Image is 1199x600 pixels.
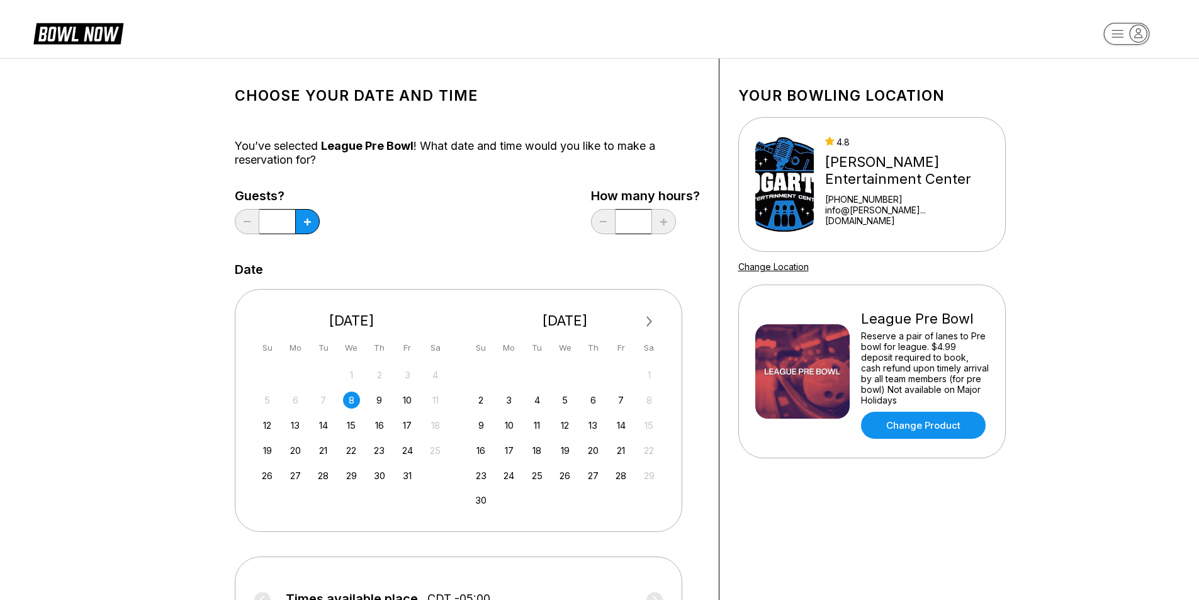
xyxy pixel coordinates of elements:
[235,189,320,203] label: Guests?
[427,392,444,409] div: Not available Saturday, October 11th, 2025
[473,442,490,459] div: Choose Sunday, November 16th, 2025
[556,339,573,356] div: We
[427,366,444,383] div: Not available Saturday, October 4th, 2025
[287,467,304,484] div: Choose Monday, October 27th, 2025
[343,339,360,356] div: We
[585,467,602,484] div: Choose Thursday, November 27th, 2025
[315,339,332,356] div: Tu
[641,392,658,409] div: Not available Saturday, November 8th, 2025
[287,392,304,409] div: Not available Monday, October 6th, 2025
[641,417,658,434] div: Not available Saturday, November 15th, 2025
[585,442,602,459] div: Choose Thursday, November 20th, 2025
[315,467,332,484] div: Choose Tuesday, October 28th, 2025
[500,442,517,459] div: Choose Monday, November 17th, 2025
[235,263,263,276] label: Date
[235,139,700,167] div: You’ve selected ! What date and time would you like to make a reservation for?
[473,392,490,409] div: Choose Sunday, November 2nd, 2025
[612,339,629,356] div: Fr
[500,467,517,484] div: Choose Monday, November 24th, 2025
[399,366,416,383] div: Not available Friday, October 3rd, 2025
[500,392,517,409] div: Choose Monday, November 3rd, 2025
[529,392,546,409] div: Choose Tuesday, November 4th, 2025
[259,442,276,459] div: Choose Sunday, October 19th, 2025
[529,339,546,356] div: Tu
[257,365,446,484] div: month 2025-10
[254,312,449,329] div: [DATE]
[259,339,276,356] div: Su
[529,442,546,459] div: Choose Tuesday, November 18th, 2025
[556,442,573,459] div: Choose Wednesday, November 19th, 2025
[861,412,986,439] a: Change Product
[825,137,989,147] div: 4.8
[556,417,573,434] div: Choose Wednesday, November 12th, 2025
[738,261,809,272] a: Change Location
[641,442,658,459] div: Not available Saturday, November 22nd, 2025
[315,442,332,459] div: Choose Tuesday, October 21st, 2025
[321,139,414,152] span: League Pre Bowl
[473,467,490,484] div: Choose Sunday, November 23rd, 2025
[641,339,658,356] div: Sa
[399,467,416,484] div: Choose Friday, October 31st, 2025
[612,417,629,434] div: Choose Friday, November 14th, 2025
[343,392,360,409] div: Choose Wednesday, October 8th, 2025
[585,339,602,356] div: Th
[825,205,989,226] a: info@[PERSON_NAME]...[DOMAIN_NAME]
[473,417,490,434] div: Choose Sunday, November 9th, 2025
[235,87,700,105] h1: Choose your Date and time
[612,442,629,459] div: Choose Friday, November 21st, 2025
[641,366,658,383] div: Not available Saturday, November 1st, 2025
[259,467,276,484] div: Choose Sunday, October 26th, 2025
[473,339,490,356] div: Su
[468,312,663,329] div: [DATE]
[343,366,360,383] div: Not available Wednesday, October 1st, 2025
[755,137,814,232] img: Bogart's Entertainment Center
[259,392,276,409] div: Not available Sunday, October 5th, 2025
[427,417,444,434] div: Not available Saturday, October 18th, 2025
[259,417,276,434] div: Choose Sunday, October 12th, 2025
[500,339,517,356] div: Mo
[287,339,304,356] div: Mo
[500,417,517,434] div: Choose Monday, November 10th, 2025
[371,467,388,484] div: Choose Thursday, October 30th, 2025
[591,189,700,203] label: How many hours?
[371,339,388,356] div: Th
[861,331,989,405] div: Reserve a pair of lanes to Pre bowl for league. $4.99 deposit required to book, cash refund upon ...
[287,417,304,434] div: Choose Monday, October 13th, 2025
[371,366,388,383] div: Not available Thursday, October 2nd, 2025
[399,417,416,434] div: Choose Friday, October 17th, 2025
[427,339,444,356] div: Sa
[825,154,989,188] div: [PERSON_NAME] Entertainment Center
[825,194,989,205] div: [PHONE_NUMBER]
[529,417,546,434] div: Choose Tuesday, November 11th, 2025
[556,392,573,409] div: Choose Wednesday, November 5th, 2025
[371,442,388,459] div: Choose Thursday, October 23rd, 2025
[399,339,416,356] div: Fr
[343,467,360,484] div: Choose Wednesday, October 29th, 2025
[343,417,360,434] div: Choose Wednesday, October 15th, 2025
[612,392,629,409] div: Choose Friday, November 7th, 2025
[371,417,388,434] div: Choose Thursday, October 16th, 2025
[556,467,573,484] div: Choose Wednesday, November 26th, 2025
[585,417,602,434] div: Choose Thursday, November 13th, 2025
[861,310,989,327] div: League Pre Bowl
[371,392,388,409] div: Choose Thursday, October 9th, 2025
[639,312,660,332] button: Next Month
[612,467,629,484] div: Choose Friday, November 28th, 2025
[315,392,332,409] div: Not available Tuesday, October 7th, 2025
[473,492,490,509] div: Choose Sunday, November 30th, 2025
[427,442,444,459] div: Not available Saturday, October 25th, 2025
[529,467,546,484] div: Choose Tuesday, November 25th, 2025
[399,392,416,409] div: Choose Friday, October 10th, 2025
[738,87,1006,105] h1: Your bowling location
[755,324,850,419] img: League Pre Bowl
[641,467,658,484] div: Not available Saturday, November 29th, 2025
[315,417,332,434] div: Choose Tuesday, October 14th, 2025
[399,442,416,459] div: Choose Friday, October 24th, 2025
[471,365,660,509] div: month 2025-11
[585,392,602,409] div: Choose Thursday, November 6th, 2025
[343,442,360,459] div: Choose Wednesday, October 22nd, 2025
[287,442,304,459] div: Choose Monday, October 20th, 2025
